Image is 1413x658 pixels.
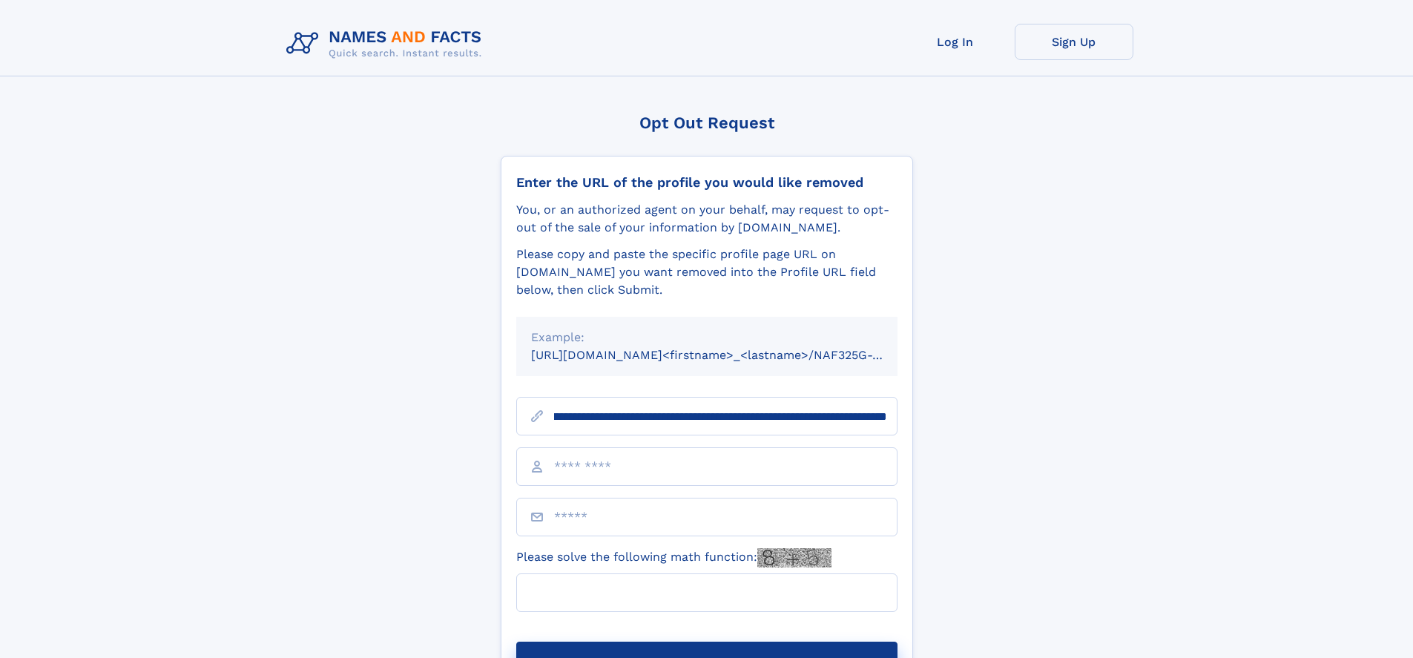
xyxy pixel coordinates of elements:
[531,348,926,362] small: [URL][DOMAIN_NAME]<firstname>_<lastname>/NAF325G-xxxxxxxx
[516,246,897,299] div: Please copy and paste the specific profile page URL on [DOMAIN_NAME] you want removed into the Pr...
[280,24,494,64] img: Logo Names and Facts
[516,201,897,237] div: You, or an authorized agent on your behalf, may request to opt-out of the sale of your informatio...
[531,329,883,346] div: Example:
[501,113,913,132] div: Opt Out Request
[1015,24,1133,60] a: Sign Up
[516,174,897,191] div: Enter the URL of the profile you would like removed
[896,24,1015,60] a: Log In
[516,548,831,567] label: Please solve the following math function:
